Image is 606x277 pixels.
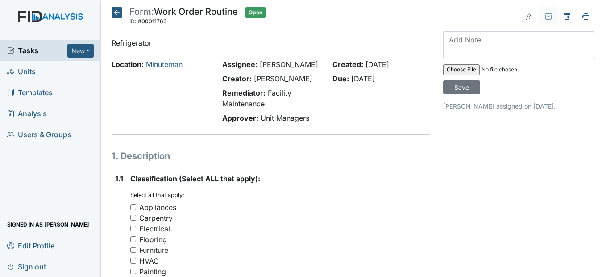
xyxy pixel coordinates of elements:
[7,45,67,56] a: Tasks
[7,218,89,231] span: Signed in as [PERSON_NAME]
[146,60,183,69] a: Minuteman
[130,192,184,198] small: Select all that apply:
[365,60,389,69] span: [DATE]
[130,215,136,221] input: Carpentry
[139,245,168,256] div: Furniture
[332,74,349,83] strong: Due:
[139,223,170,234] div: Electrical
[7,65,36,79] span: Units
[7,128,71,142] span: Users & Groups
[130,258,136,264] input: HVAC
[261,113,309,122] span: Unit Managers
[112,60,144,69] strong: Location:
[139,256,159,266] div: HVAC
[130,247,136,253] input: Furniture
[7,107,47,121] span: Analysis
[222,74,252,83] strong: Creator:
[112,149,429,163] h1: 1. Description
[67,44,94,58] button: New
[129,7,238,27] div: Work Order Routine
[222,88,266,97] strong: Remediator:
[130,226,136,231] input: Electrical
[245,7,266,18] span: Open
[139,202,176,213] div: Appliances
[129,18,137,25] span: ID:
[138,18,167,25] span: #00011763
[443,101,595,111] p: [PERSON_NAME] assigned on [DATE].
[112,38,429,48] p: Refrigerator
[129,6,154,17] span: Form:
[254,74,312,83] span: [PERSON_NAME]
[332,60,363,69] strong: Created:
[7,239,54,252] span: Edit Profile
[260,60,318,69] span: [PERSON_NAME]
[7,260,46,273] span: Sign out
[139,234,167,245] div: Flooring
[139,266,166,277] div: Painting
[222,113,258,122] strong: Approver:
[130,174,260,183] span: Classification (Select ALL that apply):
[443,80,480,94] input: Save
[130,236,136,242] input: Flooring
[130,269,136,274] input: Painting
[130,204,136,210] input: Appliances
[7,86,53,100] span: Templates
[351,74,375,83] span: [DATE]
[139,213,173,223] div: Carpentry
[222,60,257,69] strong: Assignee:
[115,173,123,184] label: 1.1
